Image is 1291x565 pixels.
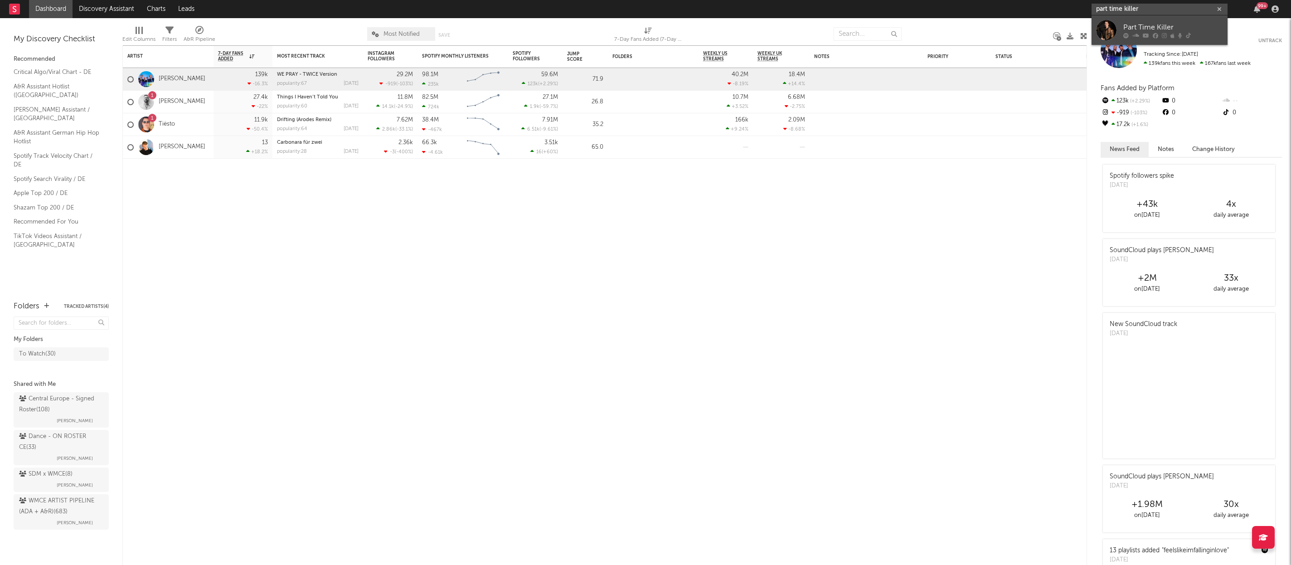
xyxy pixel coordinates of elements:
div: 99 + [1257,2,1268,9]
div: ( ) [376,126,413,132]
a: A&R Assistant German Hip Hop Hotlist [14,128,100,146]
div: 17.2k [1101,119,1161,131]
div: +14.4 % [783,81,805,87]
span: -3 [390,150,395,155]
a: WMCE ARTIST PIPELINE (ADA + A&R)(683)[PERSON_NAME] [14,494,109,530]
svg: Chart title [463,68,504,91]
span: -59.7 % [541,104,557,109]
span: [PERSON_NAME] [57,453,93,464]
div: Priority [927,54,964,59]
div: -2.75 % [785,103,805,109]
div: 2.36k [398,140,413,146]
div: +43k [1105,199,1189,210]
span: 123k [528,82,538,87]
div: SoundCloud plays [PERSON_NAME] [1110,472,1214,482]
span: 1.9k [530,104,539,109]
span: 2.86k [382,127,395,132]
span: +60 % [543,150,557,155]
div: Notes [814,54,905,59]
span: 16 [536,150,542,155]
div: [DATE] [344,104,359,109]
a: TikTok Videos Assistant / [GEOGRAPHIC_DATA] [14,231,100,250]
div: ( ) [522,81,558,87]
div: A&R Pipeline [184,34,215,45]
div: SoundCloud plays [PERSON_NAME] [1110,246,1214,255]
div: 27.4k [253,94,268,100]
div: 7-Day Fans Added (7-Day Fans Added) [614,34,682,45]
input: Search... [834,27,902,41]
div: ( ) [376,103,413,109]
div: Filters [162,34,177,45]
a: Dance - ON ROSTER CE(33)[PERSON_NAME] [14,430,109,465]
svg: Chart title [463,136,504,159]
span: [PERSON_NAME] [57,415,93,426]
span: +2.29 % [539,82,557,87]
div: Folders [612,54,680,59]
div: Recommended [14,54,109,65]
div: popularity: 67 [277,81,307,86]
div: -8.19 % [728,81,748,87]
input: Search for folders... [14,317,109,330]
div: Dance - ON ROSTER CE ( 33 ) [19,431,101,453]
div: Things I Haven’t Told You [277,95,359,100]
div: 7.62M [397,117,413,123]
div: ( ) [524,103,558,109]
div: Shared with Me [14,379,109,390]
button: News Feed [1101,142,1149,157]
div: 0 [1161,95,1221,107]
div: 0 [1222,107,1282,119]
div: My Folders [14,334,109,345]
div: 13 [262,140,268,146]
div: 10.7M [733,94,748,100]
div: WE PRAY - TWICE Version [277,72,359,77]
div: -- [1222,95,1282,107]
a: To Watch(30) [14,347,109,361]
div: 11.9k [254,117,268,123]
div: 139k [255,72,268,78]
div: 18.4M [789,72,805,78]
div: Most Recent Track [277,54,345,59]
div: To Watch ( 30 ) [19,349,56,360]
a: "feelslikeimfallinginlove" [1162,547,1229,554]
div: Status [995,54,1054,59]
div: Instagram Followers [368,51,399,62]
div: 98.1M [422,72,438,78]
div: 40.2M [732,72,748,78]
div: 71.9 [567,74,603,85]
div: ( ) [384,149,413,155]
div: Part Time Killer [1123,22,1223,33]
div: Central Europe - Signed Roster ( 108 ) [19,394,101,415]
div: 0 [1161,107,1221,119]
button: 99+ [1254,5,1260,13]
span: 14.1k [382,104,394,109]
div: 82.5M [422,94,438,100]
div: ( ) [521,126,558,132]
button: Notes [1149,142,1183,157]
span: 167k fans last week [1144,61,1251,66]
div: Edit Columns [122,34,155,45]
div: +2M [1105,273,1189,284]
div: -22 % [252,103,268,109]
span: Most Notified [383,31,420,37]
a: Spotify Track Velocity Chart / DE [14,151,100,170]
div: daily average [1189,510,1273,521]
div: 123k [1101,95,1161,107]
div: Drifting (Arodes Remix) [277,117,359,122]
span: Weekly US Streams [703,51,735,62]
a: Central Europe - Signed Roster(108)[PERSON_NAME] [14,392,109,428]
div: Spotify Followers [513,51,544,62]
div: +3.52 % [727,103,748,109]
div: -8.68 % [783,126,805,132]
div: [DATE] [1110,329,1177,338]
a: Spotify Search Virality / DE [14,174,100,184]
a: [PERSON_NAME] [159,143,205,151]
div: Edit Columns [122,23,155,49]
span: -33.1 % [397,127,412,132]
a: A&R Assistant Hotlist ([GEOGRAPHIC_DATA]) [14,82,100,100]
div: 35.2 [567,119,603,130]
div: Artist [127,54,195,59]
div: 29.2M [397,72,413,78]
span: [PERSON_NAME] [57,517,93,528]
div: 3.51k [544,140,558,146]
a: Drifting (Arodes Remix) [277,117,331,122]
